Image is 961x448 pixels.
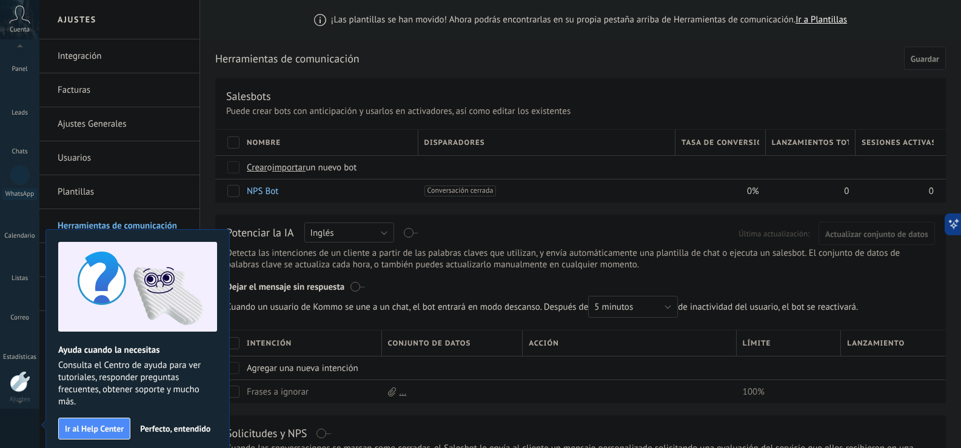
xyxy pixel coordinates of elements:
span: o [267,162,272,173]
button: Inglés [304,222,394,242]
span: Acción [529,338,559,349]
div: Potenciar la IA [226,226,294,241]
span: Lanzamientos totales [772,137,849,149]
p: Detecta las intenciones de un cliente a partir de las palabras claves que utilizan, y envía autom... [226,247,935,270]
span: Inglés [310,227,334,239]
a: NPS Bot [247,186,278,197]
span: Disparadores [424,137,485,149]
span: 5 minutos [594,301,633,313]
li: Plantillas [39,175,199,209]
div: Listas [2,275,38,283]
div: Leads [2,109,38,117]
span: Ir al Help Center [65,424,124,433]
a: Plantillas [58,175,187,209]
span: Crear [247,162,267,173]
button: Guardar [904,47,946,70]
button: Ir al Help Center [58,418,130,440]
li: Facturas [39,73,199,107]
span: Cuenta [10,26,30,34]
span: 100% [743,386,765,398]
div: Panel [2,65,38,73]
span: Perfecto, entendido [140,424,210,433]
a: ... [400,386,407,398]
button: Perfecto, entendido [135,420,216,438]
div: 0% [675,179,760,202]
span: 0 [929,186,934,197]
div: Solicitudes y NPS [226,426,307,440]
a: Herramientas de comunicación [58,209,187,243]
div: Dejar el mensaje sin respuesta [226,273,935,296]
a: Ir a Plantillas [795,14,847,25]
span: 0 [844,186,849,197]
span: Sesiones activas [862,137,934,149]
h2: Herramientas de comunicación [215,47,900,71]
span: Conversación cerrada [424,186,497,196]
div: WhatsApp [2,189,37,200]
span: Guardar [911,55,939,63]
span: un nuevo bot [306,162,357,173]
span: importar [272,162,306,173]
span: de inactividad del usuario, el bot se reactivará. [226,296,865,318]
div: Agregar una nueva intención [241,356,376,379]
a: Ajustes Generales [58,107,187,141]
span: Lanzamiento [847,338,905,349]
div: 100% [737,380,835,403]
span: Conjunto de datos [388,338,471,349]
div: Salesbots [226,89,271,103]
li: Herramientas de comunicación [39,209,199,243]
div: Chats [2,148,38,156]
span: Tasa de conversión [681,137,759,149]
li: Integración [39,39,199,73]
h2: Ayuda cuando la necesitas [58,344,217,356]
a: Facturas [58,73,187,107]
span: Intención [247,338,292,349]
div: 0 [766,179,850,202]
a: Integración [58,39,187,73]
div: Correo [2,314,38,322]
span: 0% [747,186,759,197]
span: ¡Las plantillas se han movido! Ahora podrás encontrarlas en su propia pestaña arriba de Herramien... [331,14,847,25]
span: Nombre [247,137,281,149]
li: Ajustes Generales [39,107,199,141]
span: Cuando un usuario de Kommo se une a un chat, el bot entrará en modo descanso. Después de [226,296,678,318]
button: 5 minutos [588,296,678,318]
a: Frases a ignorar [247,386,309,398]
a: Usuarios [58,141,187,175]
div: 0 [856,179,934,202]
div: Estadísticas [2,353,38,361]
span: Consulta el Centro de ayuda para ver tutoriales, responder preguntas frecuentes, obtener soporte ... [58,359,217,408]
p: Puede crear bots con anticipación y usarlos en activadores, así como editar los existentes [226,105,935,117]
span: Límite [743,338,771,349]
li: Usuarios [39,141,199,175]
div: Calendario [2,232,38,240]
